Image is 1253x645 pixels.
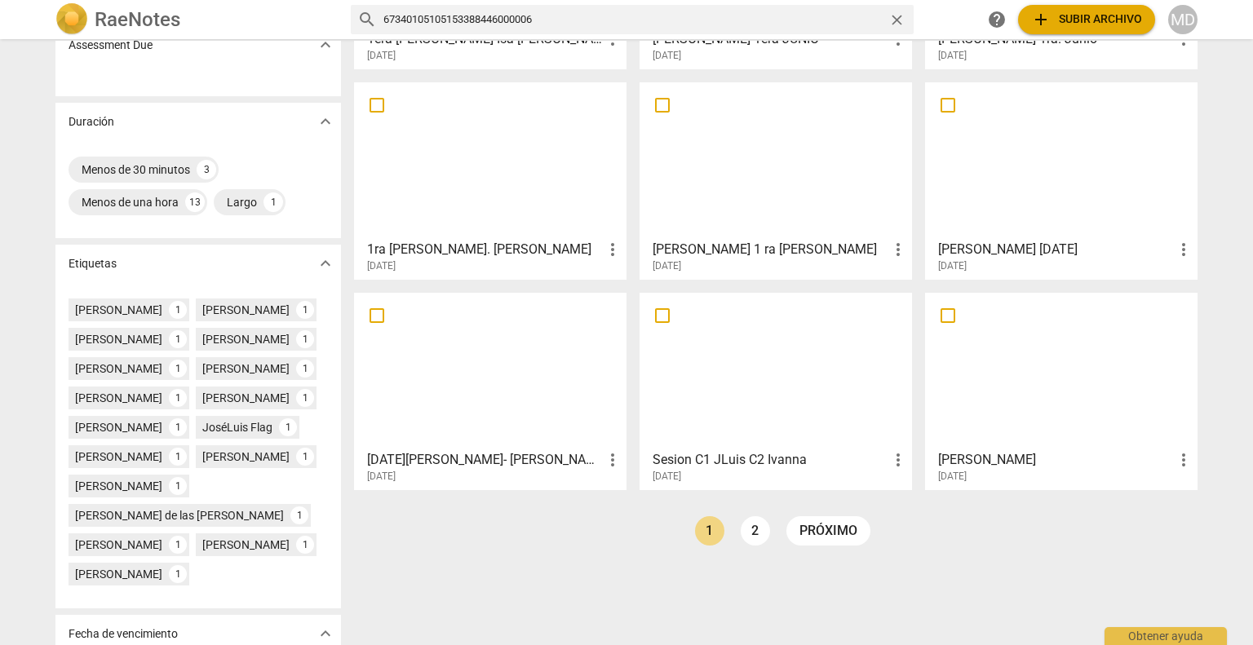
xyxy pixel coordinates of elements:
[82,194,179,210] div: Menos de una hora
[938,49,967,63] span: [DATE]
[695,516,724,546] a: Page 1 is your current page
[982,5,1012,34] a: Obtener ayuda
[75,537,162,553] div: [PERSON_NAME]
[75,507,284,524] div: [PERSON_NAME] de las [PERSON_NAME]
[296,536,314,554] div: 1
[202,419,272,435] div: JoséLuis Flag
[169,301,187,319] div: 1
[603,240,622,259] span: more_vert
[360,298,621,483] a: [DATE][PERSON_NAME]- [PERSON_NAME][DATE]
[75,478,162,494] div: [PERSON_NAME]
[316,254,335,273] span: expand_more
[786,516,870,546] a: próximo
[75,448,162,465] div: [PERSON_NAME]
[296,330,314,348] div: 1
[645,88,906,272] a: [PERSON_NAME] 1 ra [PERSON_NAME][DATE]
[82,161,190,178] div: Menos de 30 minutos
[888,11,905,29] span: close
[197,160,216,179] div: 3
[931,298,1192,483] a: [PERSON_NAME][DATE]
[296,301,314,319] div: 1
[202,360,290,377] div: [PERSON_NAME]
[653,49,681,63] span: [DATE]
[645,298,906,483] a: Sesion C1 JLuis C2 Ivanna[DATE]
[227,194,257,210] div: Largo
[95,8,180,31] h2: RaeNotes
[1174,450,1193,470] span: more_vert
[603,450,622,470] span: more_vert
[202,331,290,347] div: [PERSON_NAME]
[1168,5,1198,34] button: MD
[1031,10,1142,29] span: Subir archivo
[75,331,162,347] div: [PERSON_NAME]
[1174,240,1193,259] span: more_vert
[69,37,153,54] p: Assessment Due
[316,112,335,131] span: expand_more
[653,450,888,470] h3: Sesion C1 JLuis C2 Ivanna
[367,49,396,63] span: [DATE]
[55,3,88,36] img: Logo
[888,240,908,259] span: more_vert
[1105,627,1227,645] div: Obtener ayuda
[169,360,187,378] div: 1
[357,10,377,29] span: search
[75,360,162,377] div: [PERSON_NAME]
[169,418,187,436] div: 1
[653,240,888,259] h3: Graciela Soraide 1 ra de junio
[938,240,1174,259] h3: Sofi Pinasco 1 Junio
[290,506,308,524] div: 1
[169,565,187,583] div: 1
[296,448,314,466] div: 1
[367,450,603,470] h3: 1º de Junio- Lourdes Pereyra
[653,259,681,273] span: [DATE]
[653,470,681,484] span: [DATE]
[360,88,621,272] a: 1ra [PERSON_NAME]. [PERSON_NAME][DATE]
[367,470,396,484] span: [DATE]
[316,624,335,643] span: expand_more
[202,448,290,465] div: [PERSON_NAME]
[75,302,162,318] div: [PERSON_NAME]
[1018,5,1155,34] button: Subir
[69,113,114,130] p: Duración
[931,88,1192,272] a: [PERSON_NAME] [DATE][DATE]
[1031,10,1051,29] span: add
[888,450,908,470] span: more_vert
[316,35,335,55] span: expand_more
[938,259,967,273] span: [DATE]
[55,3,338,36] a: LogoRaeNotes
[202,537,290,553] div: [PERSON_NAME]
[741,516,770,546] a: Page 2
[202,302,290,318] div: [PERSON_NAME]
[938,470,967,484] span: [DATE]
[367,240,603,259] h3: 1ra de Junio. Inés García Montero
[367,259,396,273] span: [DATE]
[169,389,187,407] div: 1
[75,566,162,582] div: [PERSON_NAME]
[938,450,1174,470] h3: Cintia Alvado
[279,418,297,436] div: 1
[383,7,882,33] input: Buscar
[987,10,1007,29] span: help
[75,419,162,435] div: [PERSON_NAME]
[69,255,117,272] p: Etiquetas
[185,192,205,212] div: 13
[169,477,187,495] div: 1
[75,390,162,406] div: [PERSON_NAME]
[313,251,338,276] button: Mostrar más
[263,192,283,212] div: 1
[296,389,314,407] div: 1
[313,33,338,57] button: Mostrar más
[296,360,314,378] div: 1
[169,330,187,348] div: 1
[69,625,178,643] p: Fecha de vencimiento
[169,448,187,466] div: 1
[202,390,290,406] div: [PERSON_NAME]
[313,109,338,134] button: Mostrar más
[169,536,187,554] div: 1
